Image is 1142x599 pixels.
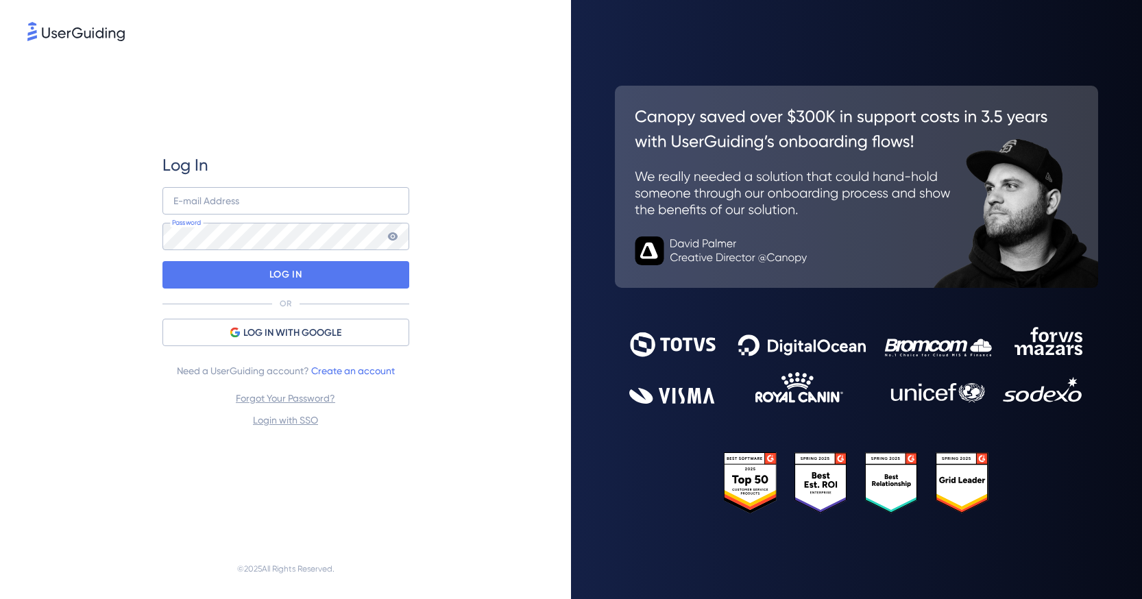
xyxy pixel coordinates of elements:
p: LOG IN [269,264,302,286]
p: OR [280,298,291,309]
img: 26c0aa7c25a843aed4baddd2b5e0fa68.svg [615,86,1098,288]
img: 8faab4ba6bc7696a72372aa768b0286c.svg [27,22,125,41]
span: © 2025 All Rights Reserved. [237,561,335,577]
a: Forgot Your Password? [236,393,335,404]
a: Create an account [311,365,395,376]
span: Need a UserGuiding account? [177,363,395,379]
a: Login with SSO [253,415,318,426]
img: 9302ce2ac39453076f5bc0f2f2ca889b.svg [629,327,1084,404]
span: LOG IN WITH GOOGLE [243,325,341,341]
input: example@company.com [162,187,409,215]
span: Log In [162,154,208,176]
img: 25303e33045975176eb484905ab012ff.svg [724,452,990,513]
